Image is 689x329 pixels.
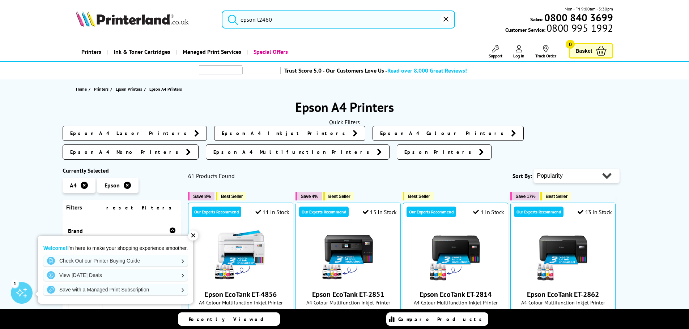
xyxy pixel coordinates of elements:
a: Printerland Logo [76,11,213,28]
div: Currently Selected [63,167,181,174]
a: Printers [76,43,107,61]
span: Epson A4 Inkjet Printers [222,130,349,137]
span: 61 Products Found [188,172,235,179]
div: Our Experts Recommend [192,207,241,217]
div: Our Experts Recommend [514,207,563,217]
h1: Epson A4 Printers [63,99,627,116]
b: 0800 840 3699 [544,11,613,24]
div: Quick Filters [63,118,627,126]
span: Epson A4 Multifunction Printers [213,148,373,156]
a: Support [489,45,502,59]
a: Ink & Toner Cartridges [107,43,176,61]
span: Log In [513,53,524,59]
a: Special Offers [247,43,293,61]
span: Basket [575,46,592,56]
a: Home [76,85,89,93]
button: Best Seller [323,192,354,200]
a: Compare Products [386,312,488,326]
span: Best Seller [408,194,430,199]
span: Printers [94,85,109,93]
div: Our Experts Recommend [299,207,349,217]
a: Track Order [535,45,556,59]
a: Epson A4 Multifunction Printers [206,144,390,160]
button: Save 8% [188,192,214,200]
span: Sales: [530,16,543,23]
span: Epson [105,182,120,189]
img: Epson EcoTank ET-4856 [214,228,268,282]
span: Recently Viewed [189,316,271,322]
div: 15 In Stock [363,208,397,216]
a: View [DATE] Deals [43,269,188,281]
a: Managed Print Services [176,43,247,61]
div: 1 [11,280,19,287]
a: Recently Viewed [178,312,280,326]
img: Epson EcoTank ET-2851 [321,228,375,282]
button: Save 17% [510,192,539,200]
div: 1 In Stock [473,208,504,216]
span: Best Seller [221,194,243,199]
span: Filters [66,204,82,211]
a: Epson A4 Inkjet Printers [214,126,365,141]
span: Best Seller [328,194,350,199]
div: 13 In Stock [578,208,612,216]
a: reset filters [106,204,175,211]
a: Epson A4 Mono Printers [63,144,199,160]
input: Searc [222,10,455,29]
a: Epson EcoTank ET-2851 [312,290,384,299]
span: Epson A4 Colour Printers [380,130,507,137]
span: Epson A4 Mono Printers [70,148,182,156]
div: Brand [68,227,176,234]
span: A4 Colour Multifunction Inkjet Printer [514,299,612,306]
a: Epson EcoTank ET-2851 [321,277,375,284]
a: Epson EcoTank ET-2814 [429,277,483,284]
a: Check Out our Printer Buying Guide [43,255,188,267]
button: Best Seller [540,192,571,200]
img: trustpilot rating [242,67,281,74]
a: Save with a Managed Print Subscription [43,284,188,295]
a: Printers [94,85,110,93]
span: Best Seller [545,194,567,199]
a: Epson A4 Laser Printers [63,126,207,141]
a: Epson Printers [116,85,144,93]
span: A4 Colour Multifunction Inkjet Printer [407,299,504,306]
span: Compare Products [398,316,486,322]
a: Epson EcoTank ET-2814 [420,290,492,299]
span: Save 17% [515,194,535,199]
a: Trust Score 5.0 - Our Customers Love Us -Read over 8,000 Great Reviews! [284,67,467,74]
img: Epson EcoTank ET-2862 [536,228,590,282]
a: Epson EcoTank ET-2862 [536,277,590,284]
div: 11 In Stock [255,208,289,216]
img: Epson EcoTank ET-2814 [429,228,483,282]
span: Customer Service: [505,25,613,33]
span: Save 8% [193,194,210,199]
a: Epson EcoTank ET-4856 [205,290,277,299]
img: trustpilot rating [199,65,242,74]
span: Ink & Toner Cartridges [114,43,170,61]
span: Save 4% [301,194,318,199]
div: ✕ [188,230,198,241]
button: Best Seller [216,192,247,200]
p: I'm here to make your shopping experience smoother. [43,245,188,251]
a: Epson EcoTank ET-2862 [527,290,599,299]
span: Support [489,53,502,59]
span: Epson A4 Laser Printers [70,130,191,137]
span: 0 [566,40,575,49]
span: Epson Printers [404,148,475,156]
img: Printerland Logo [76,11,189,27]
span: Mon - Fri 9:00am - 5:30pm [565,5,613,12]
div: Our Experts Recommend [407,207,456,217]
span: A4 [70,182,77,189]
span: Read over 8,000 Great Reviews! [387,67,467,74]
a: Epson Printers [397,144,492,160]
strong: Welcome! [43,245,67,251]
span: A4 Colour Multifunction Inkjet Printer [299,299,397,306]
button: Save 4% [295,192,322,200]
a: Epson A4 Colour Printers [373,126,524,141]
span: Epson A4 Printers [149,86,182,92]
a: Epson EcoTank ET-4856 [214,277,268,284]
a: Log In [513,45,524,59]
span: 0800 995 1992 [545,25,613,31]
span: Sort By: [513,172,532,179]
button: Best Seller [403,192,434,200]
span: A4 Colour Multifunction Inkjet Printer [192,299,289,306]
